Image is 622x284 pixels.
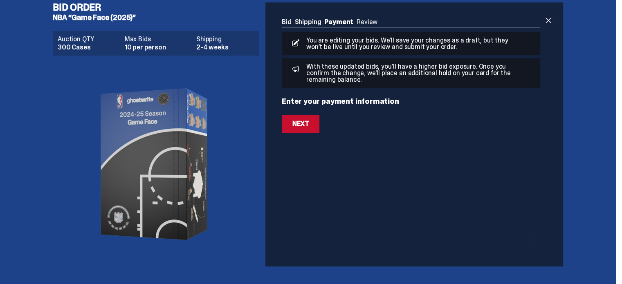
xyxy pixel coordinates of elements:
dt: Auction QTY [58,36,120,42]
p: Enter your payment information [282,98,540,105]
dd: 300 Cases [58,44,120,51]
dd: 10 per person [125,44,191,51]
a: Shipping [295,18,321,26]
dd: 2-4 weeks [196,44,254,51]
p: With these updated bids, you'll have a higher bid exposure. Once you confirm the change, we'll pl... [303,63,519,83]
a: Bid [282,18,292,26]
dt: Shipping [196,36,254,42]
a: Payment [324,18,353,26]
img: product image [74,62,238,266]
h4: Bid Order [53,2,265,12]
p: You are editing your bids. We’ll save your changes as a draft, but they won’t be live until you r... [303,37,515,50]
h5: NBA “Game Face (2025)” [53,14,265,21]
dt: Max Bids [125,36,191,42]
div: Next [292,121,309,127]
button: Next [282,115,319,133]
